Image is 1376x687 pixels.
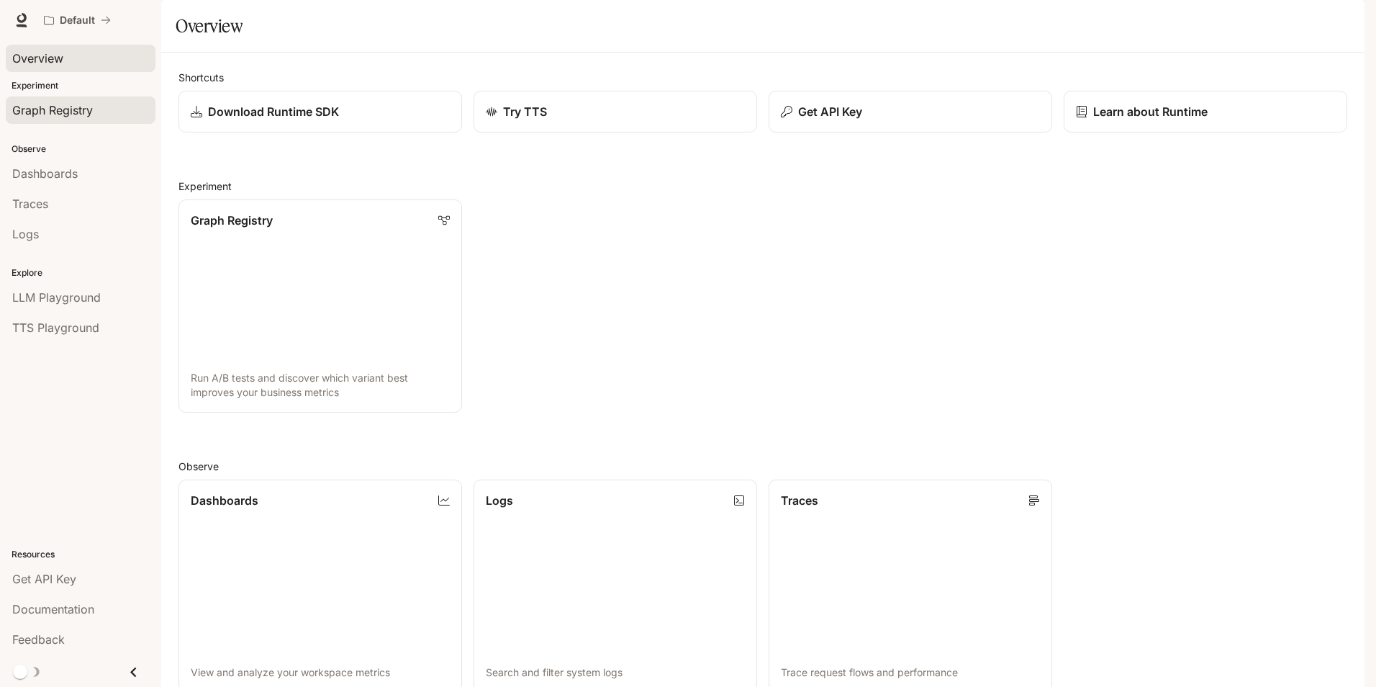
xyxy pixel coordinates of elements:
h2: Shortcuts [178,70,1347,85]
a: Learn about Runtime [1064,91,1347,133]
p: Get API Key [798,103,862,120]
button: Get API Key [769,91,1052,133]
p: Traces [781,492,818,509]
p: Run A/B tests and discover which variant best improves your business metrics [191,371,450,400]
p: Dashboards [191,492,258,509]
h2: Experiment [178,179,1347,194]
p: View and analyze your workspace metrics [191,665,450,680]
p: Try TTS [503,103,547,120]
a: Download Runtime SDK [178,91,462,133]
p: Logs [486,492,513,509]
a: Try TTS [474,91,757,133]
p: Default [60,14,95,27]
p: Graph Registry [191,212,273,229]
p: Learn about Runtime [1093,103,1208,120]
a: Graph RegistryRun A/B tests and discover which variant best improves your business metrics [178,199,462,413]
button: All workspaces [37,6,117,35]
h1: Overview [176,12,243,40]
p: Download Runtime SDK [208,103,339,120]
h2: Observe [178,459,1347,474]
p: Trace request flows and performance [781,665,1040,680]
p: Search and filter system logs [486,665,745,680]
